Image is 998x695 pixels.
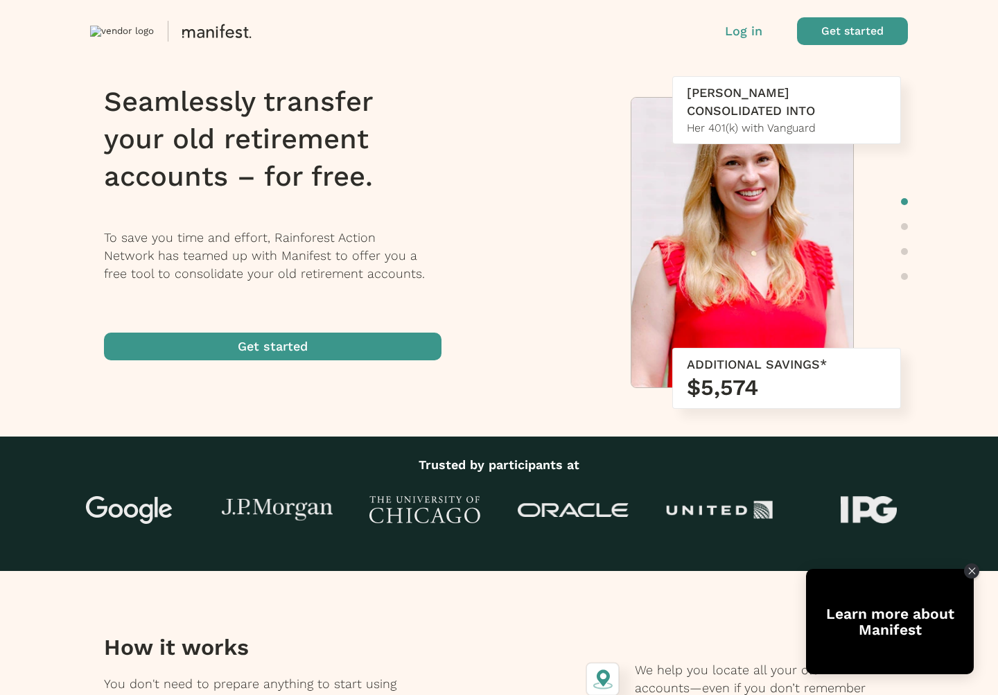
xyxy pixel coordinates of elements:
[104,83,459,195] h1: Seamlessly transfer your old retirement accounts – for free.
[806,606,974,637] div: Learn more about Manifest
[104,633,414,661] h3: How it works
[806,569,974,674] div: Open Tolstoy widget
[104,229,459,283] p: To save you time and effort, Rainforest Action Network has teamed up with Manifest to offer you a...
[964,563,979,579] div: Close Tolstoy widget
[518,503,629,518] img: Oracle
[369,496,480,524] img: University of Chicago
[90,17,506,45] button: vendor logo
[687,355,886,373] div: ADDITIONAL SAVINGS*
[90,26,154,37] img: vendor logo
[687,120,886,137] div: Her 401(k) with Vanguard
[104,333,441,360] button: Get started
[687,373,886,401] h3: $5,574
[806,569,974,674] div: Open Tolstoy
[687,84,886,120] div: [PERSON_NAME] CONSOLIDATED INTO
[806,569,974,674] div: Tolstoy bubble widget
[725,22,762,40] button: Log in
[797,17,908,45] button: Get started
[74,496,185,524] img: Google
[222,499,333,522] img: J.P Morgan
[631,98,853,394] img: Meredith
